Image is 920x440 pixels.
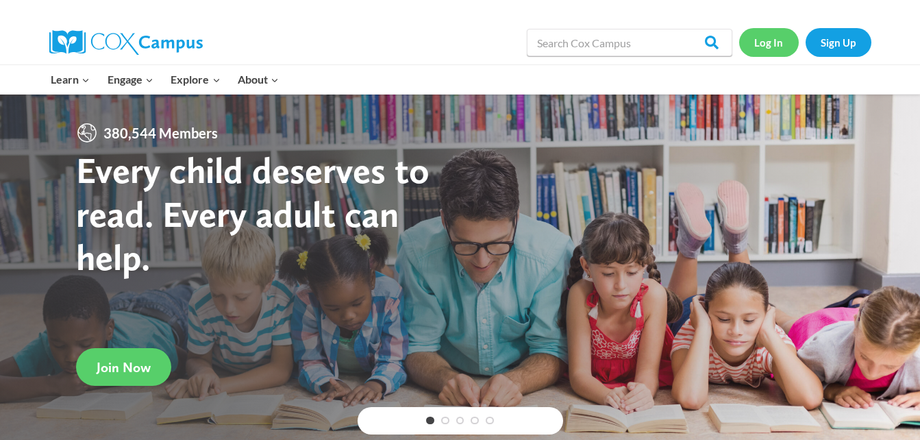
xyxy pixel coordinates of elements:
[99,65,162,94] button: Child menu of Engage
[42,65,99,94] button: Child menu of Learn
[97,359,151,376] span: Join Now
[486,417,494,425] a: 5
[739,28,871,56] nav: Secondary Navigation
[471,417,479,425] a: 4
[76,148,430,279] strong: Every child deserves to read. Every adult can help.
[229,65,288,94] button: Child menu of About
[42,65,288,94] nav: Primary Navigation
[162,65,229,94] button: Child menu of Explore
[527,29,732,56] input: Search Cox Campus
[426,417,434,425] a: 1
[739,28,799,56] a: Log In
[456,417,464,425] a: 3
[49,30,203,55] img: Cox Campus
[441,417,449,425] a: 2
[806,28,871,56] a: Sign Up
[98,122,223,144] span: 380,544 Members
[76,349,171,387] a: Join Now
